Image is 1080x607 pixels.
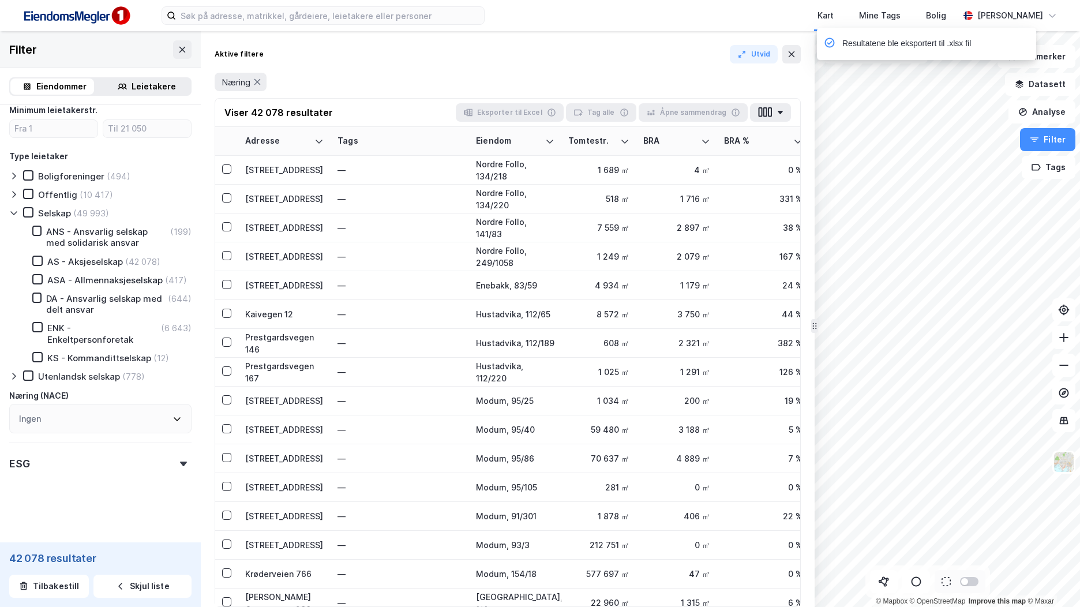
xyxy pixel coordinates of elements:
div: 608 ㎡ [568,337,629,349]
div: Viser 42 078 resultater [224,106,333,119]
div: 4 934 ㎡ [568,279,629,291]
div: 7 % [724,452,802,464]
div: BRA % [724,136,789,147]
div: Ingen [19,412,41,426]
div: 5 % [724,424,802,436]
div: ANS - Ansvarlig selskap med solidarisk ansvar [46,226,168,248]
div: 44 % [724,308,802,320]
button: Filter [1020,128,1075,151]
div: Modum, 93/3 [476,539,554,551]
div: 126 % [724,366,802,378]
div: Prestgardsvegen 167 [245,360,324,384]
div: Modum, 154/18 [476,568,554,580]
div: Hustadvika, 112/220 [476,360,554,384]
div: 22 % [724,510,802,522]
div: Hustadvika, 112/189 [476,337,554,349]
div: Nordre Follo, 134/220 [476,187,554,211]
div: — [337,449,462,468]
div: — [337,507,462,526]
div: 4 889 ㎡ [643,452,710,464]
div: 200 ㎡ [643,395,710,407]
div: Tomtestr. [568,136,616,147]
div: DA - Ansvarlig selskap med delt ansvar [46,293,166,315]
button: Datasett [1005,73,1075,96]
div: 577 697 ㎡ [568,568,629,580]
a: Mapbox [876,597,907,605]
div: (417) [165,275,187,286]
div: — [337,392,462,410]
div: Nordre Follo, 141/83 [476,216,554,240]
div: Kontrollprogram for chat [1022,552,1080,607]
div: 59 480 ㎡ [568,424,629,436]
div: Leietakere [132,80,176,93]
div: Modum, 95/105 [476,481,554,493]
div: 0 % [724,481,802,493]
div: Bolig [926,9,946,23]
div: [STREET_ADDRESS] [245,481,324,493]
div: Modum, 95/40 [476,424,554,436]
a: Improve this map [969,597,1026,605]
div: 1 291 ㎡ [643,366,710,378]
img: F4PB6Px+NJ5v8B7XTbfpPpyloAAAAASUVORK5CYII= [18,3,134,29]
div: Eiendom [476,136,541,147]
div: 38 % [724,222,802,234]
div: 1 025 ㎡ [568,366,629,378]
div: 0 % [724,539,802,551]
div: ESG [9,457,29,471]
div: (644) [168,293,192,304]
div: Utenlandsk selskap [38,371,120,382]
div: 281 ㎡ [568,481,629,493]
div: — [337,421,462,439]
button: Skjul liste [93,575,192,598]
div: Kaivegen 12 [245,308,324,320]
div: 1 249 ㎡ [568,250,629,263]
div: (42 078) [125,256,160,267]
div: [STREET_ADDRESS] [245,539,324,551]
div: Filter [9,40,37,59]
div: Enebakk, 83/59 [476,279,554,291]
input: Søk på adresse, matrikkel, gårdeiere, leietakere eller personer [176,7,484,24]
div: (12) [153,353,169,364]
input: Til 21 050 [103,120,191,137]
div: (49 993) [73,208,109,219]
span: Næring [222,77,250,88]
div: 8 572 ㎡ [568,308,629,320]
div: [STREET_ADDRESS] [245,452,324,464]
div: 2 897 ㎡ [643,222,710,234]
div: 0 % [724,164,802,176]
div: — [337,565,462,583]
div: ASA - Allmennaksjeselskap [47,275,163,286]
div: — [337,536,462,554]
div: 2 079 ㎡ [643,250,710,263]
div: ENK - Enkeltpersonforetak [47,323,159,344]
div: Minimum leietakerstr. [9,103,97,117]
div: Resultatene ble eksportert til .xlsx fil [842,37,971,51]
div: Krøderveien 766 [245,568,324,580]
div: Adresse [245,136,310,147]
div: Aktive filtere [215,50,264,59]
div: 42 078 resultater [9,552,192,565]
div: (6 643) [161,323,192,334]
div: Modum, 95/86 [476,452,554,464]
div: 4 ㎡ [643,164,710,176]
div: 0 ㎡ [643,539,710,551]
div: Modum, 95/25 [476,395,554,407]
div: Nordre Follo, 134/218 [476,158,554,182]
div: 167 % [724,250,802,263]
div: 70 637 ㎡ [568,452,629,464]
div: — [337,219,462,237]
div: — [337,478,462,497]
div: [PERSON_NAME] [977,9,1043,23]
input: Fra 1 [10,120,97,137]
div: Selskap [38,208,71,219]
div: (778) [122,371,145,382]
div: 331 % [724,193,802,205]
div: — [337,248,462,266]
div: 7 559 ㎡ [568,222,629,234]
div: — [337,334,462,353]
div: [STREET_ADDRESS] [245,193,324,205]
div: [STREET_ADDRESS] [245,424,324,436]
a: OpenStreetMap [910,597,966,605]
div: [STREET_ADDRESS] [245,222,324,234]
div: 19 % [724,395,802,407]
